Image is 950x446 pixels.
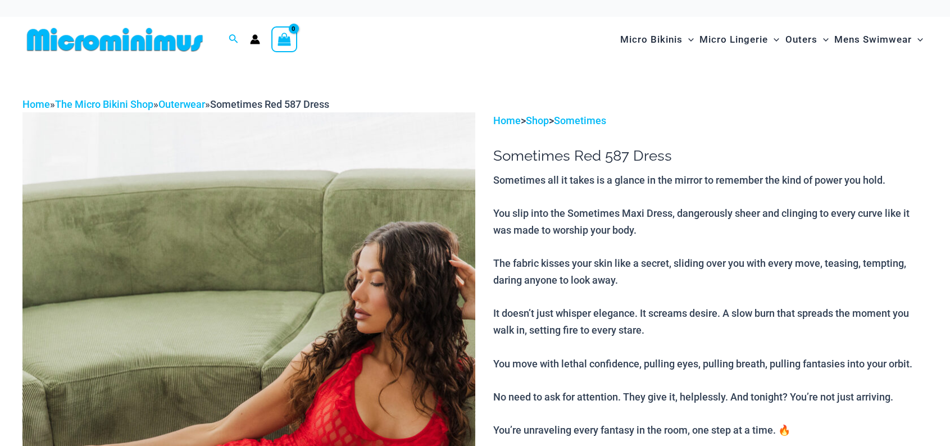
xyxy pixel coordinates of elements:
[683,25,694,54] span: Menu Toggle
[493,115,521,126] a: Home
[768,25,779,54] span: Menu Toggle
[493,147,928,165] h1: Sometimes Red 587 Dress
[616,21,928,58] nav: Site Navigation
[699,25,768,54] span: Micro Lingerie
[250,34,260,44] a: Account icon link
[554,115,606,126] a: Sometimes
[620,25,683,54] span: Micro Bikinis
[831,22,926,57] a: Mens SwimwearMenu ToggleMenu Toggle
[55,98,153,110] a: The Micro Bikini Shop
[785,25,817,54] span: Outers
[783,22,831,57] a: OutersMenu ToggleMenu Toggle
[22,98,329,110] span: » » »
[526,115,549,126] a: Shop
[817,25,829,54] span: Menu Toggle
[271,26,297,52] a: View Shopping Cart, empty
[617,22,697,57] a: Micro BikinisMenu ToggleMenu Toggle
[493,172,928,439] p: Sometimes all it takes is a glance in the mirror to remember the kind of power you hold. You slip...
[158,98,205,110] a: Outerwear
[493,112,928,129] p: > >
[834,25,912,54] span: Mens Swimwear
[22,98,50,110] a: Home
[22,27,207,52] img: MM SHOP LOGO FLAT
[210,98,329,110] span: Sometimes Red 587 Dress
[697,22,782,57] a: Micro LingerieMenu ToggleMenu Toggle
[229,33,239,47] a: Search icon link
[912,25,923,54] span: Menu Toggle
